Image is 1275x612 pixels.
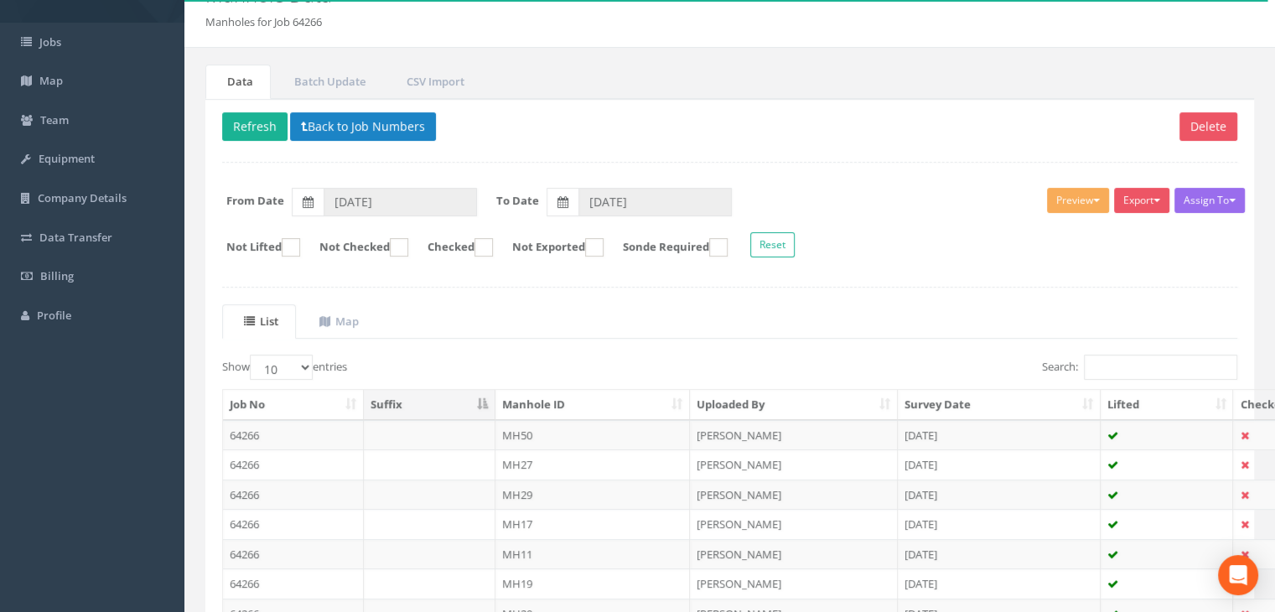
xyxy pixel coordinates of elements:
[690,509,898,539] td: [PERSON_NAME]
[223,449,364,480] td: 64266
[495,238,604,257] label: Not Exported
[690,539,898,569] td: [PERSON_NAME]
[578,188,732,216] input: To Date
[1101,390,1234,420] th: Lifted: activate to sort column ascending
[1218,555,1258,595] div: Open Intercom Messenger
[290,112,436,141] button: Back to Job Numbers
[222,304,296,339] a: List
[898,480,1101,510] td: [DATE]
[495,539,691,569] td: MH11
[495,509,691,539] td: MH17
[250,355,313,380] select: Showentries
[1174,188,1245,213] button: Assign To
[495,449,691,480] td: MH27
[223,480,364,510] td: 64266
[898,509,1101,539] td: [DATE]
[223,420,364,450] td: 64266
[210,238,300,257] label: Not Lifted
[690,390,898,420] th: Uploaded By: activate to sort column ascending
[222,112,288,141] button: Refresh
[205,65,271,99] a: Data
[690,568,898,599] td: [PERSON_NAME]
[222,355,347,380] label: Show entries
[223,568,364,599] td: 64266
[223,390,364,420] th: Job No: activate to sort column ascending
[495,568,691,599] td: MH19
[898,449,1101,480] td: [DATE]
[495,480,691,510] td: MH29
[1084,355,1237,380] input: Search:
[223,539,364,569] td: 64266
[495,390,691,420] th: Manhole ID: activate to sort column ascending
[226,193,284,209] label: From Date
[1047,188,1109,213] button: Preview
[40,112,69,127] span: Team
[364,390,495,420] th: Suffix: activate to sort column descending
[690,480,898,510] td: [PERSON_NAME]
[39,230,112,245] span: Data Transfer
[898,568,1101,599] td: [DATE]
[495,420,691,450] td: MH50
[39,151,95,166] span: Equipment
[244,314,278,329] uib-tab-heading: List
[319,314,359,329] uib-tab-heading: Map
[205,14,322,30] li: Manholes for Job 64266
[1179,112,1237,141] button: Delete
[606,238,728,257] label: Sonde Required
[898,390,1101,420] th: Survey Date: activate to sort column ascending
[496,193,539,209] label: To Date
[898,420,1101,450] td: [DATE]
[1042,355,1237,380] label: Search:
[750,232,795,257] button: Reset
[223,509,364,539] td: 64266
[39,34,61,49] span: Jobs
[39,73,63,88] span: Map
[898,539,1101,569] td: [DATE]
[1114,188,1169,213] button: Export
[324,188,477,216] input: From Date
[690,449,898,480] td: [PERSON_NAME]
[37,308,71,323] span: Profile
[385,65,482,99] a: CSV Import
[411,238,493,257] label: Checked
[40,268,74,283] span: Billing
[38,190,127,205] span: Company Details
[303,238,408,257] label: Not Checked
[690,420,898,450] td: [PERSON_NAME]
[298,304,376,339] a: Map
[272,65,383,99] a: Batch Update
